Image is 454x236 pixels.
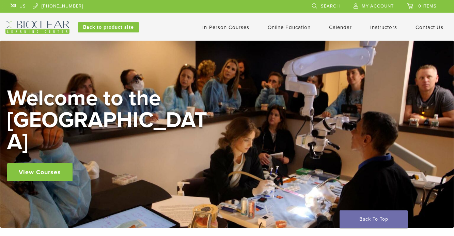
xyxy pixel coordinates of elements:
[78,22,139,32] a: Back to product site
[7,87,212,153] h2: Welcome to the [GEOGRAPHIC_DATA]
[370,24,397,30] a: Instructors
[340,210,408,228] a: Back To Top
[321,3,340,9] span: Search
[7,163,73,181] a: View Courses
[5,21,69,34] img: Bioclear
[329,24,352,30] a: Calendar
[416,24,443,30] a: Contact Us
[268,24,311,30] a: Online Education
[202,24,249,30] a: In-Person Courses
[418,3,437,9] span: 0 items
[362,3,394,9] span: My Account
